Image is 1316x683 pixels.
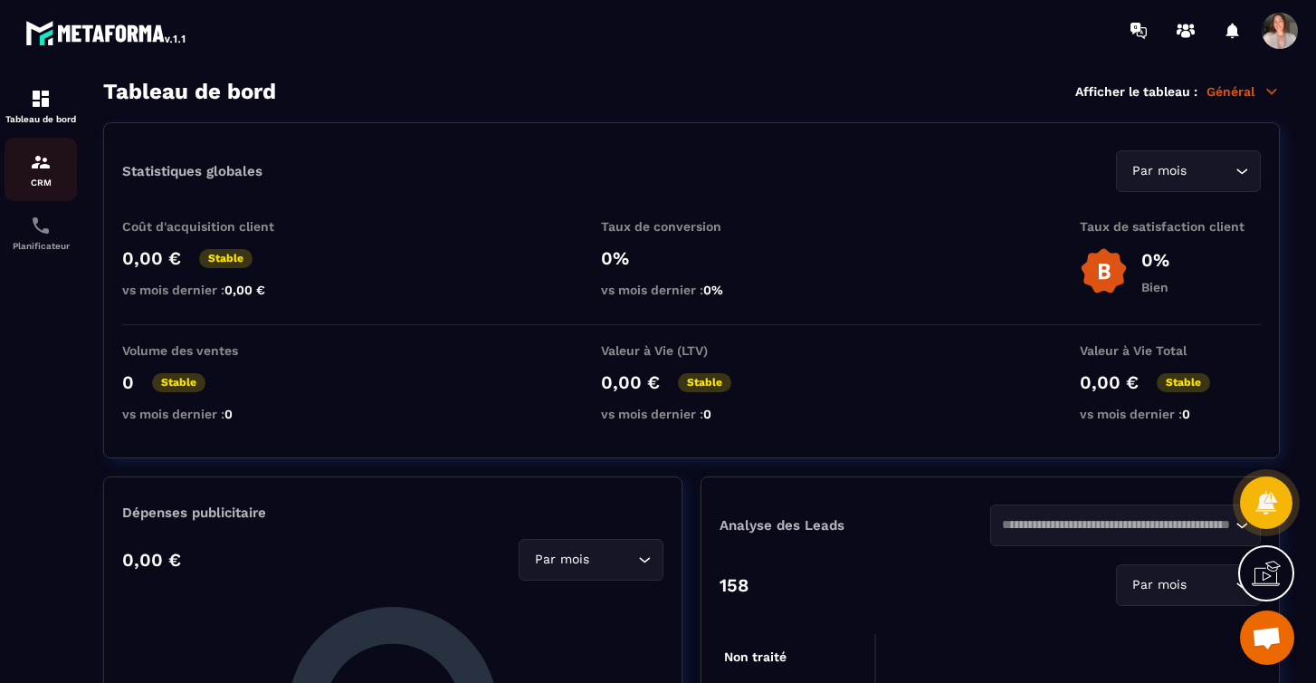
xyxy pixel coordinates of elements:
p: vs mois dernier : [1080,407,1261,421]
p: Coût d'acquisition client [122,219,303,234]
p: Valeur à Vie (LTV) [601,343,782,358]
p: Stable [1157,373,1210,392]
span: Par mois [1128,575,1190,595]
p: 158 [720,574,749,596]
p: Volume des ventes [122,343,303,358]
p: Statistiques globales [122,163,262,179]
a: formationformationCRM [5,138,77,201]
p: Bien [1141,280,1169,294]
span: Par mois [1128,161,1190,181]
div: Search for option [519,539,663,581]
a: formationformationTableau de bord [5,74,77,138]
input: Search for option [1190,161,1231,181]
p: Valeur à Vie Total [1080,343,1261,358]
p: 0% [601,247,782,269]
img: logo [25,16,188,49]
p: Afficher le tableau : [1075,84,1197,99]
p: Stable [152,373,205,392]
div: Search for option [1116,150,1261,192]
p: Tableau de bord [5,114,77,124]
a: schedulerschedulerPlanificateur [5,201,77,265]
a: Ouvrir le chat [1240,611,1294,665]
p: vs mois dernier : [122,407,303,421]
p: Planificateur [5,241,77,251]
img: formation [30,88,52,110]
div: Search for option [990,505,1261,546]
p: vs mois dernier : [601,407,782,421]
div: Search for option [1116,564,1261,606]
p: Taux de satisfaction client [1080,219,1261,234]
p: Général [1206,83,1280,100]
p: CRM [5,178,77,188]
p: vs mois dernier : [601,283,782,297]
input: Search for option [1190,575,1231,595]
p: Stable [678,373,731,392]
p: Stable [199,249,253,268]
p: 0% [1141,249,1169,271]
p: Dépenses publicitaire [122,505,663,521]
span: 0% [703,283,723,297]
p: 0,00 € [601,371,660,393]
input: Search for option [1002,515,1231,535]
span: Par mois [530,550,593,570]
p: Analyse des Leads [720,517,990,534]
h3: Tableau de bord [103,79,276,104]
tspan: Non traité [724,649,787,664]
span: 0 [1182,407,1190,421]
span: 0 [703,407,711,421]
img: scheduler [30,215,52,236]
img: formation [30,151,52,173]
p: 0,00 € [122,247,181,269]
p: 0,00 € [1080,371,1139,393]
p: Taux de conversion [601,219,782,234]
span: 0 [224,407,233,421]
span: 0,00 € [224,283,265,297]
p: 0 [122,371,134,393]
img: b-badge-o.b3b20ee6.svg [1080,247,1128,295]
input: Search for option [593,550,634,570]
p: vs mois dernier : [122,283,303,297]
p: 0,00 € [122,549,181,571]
